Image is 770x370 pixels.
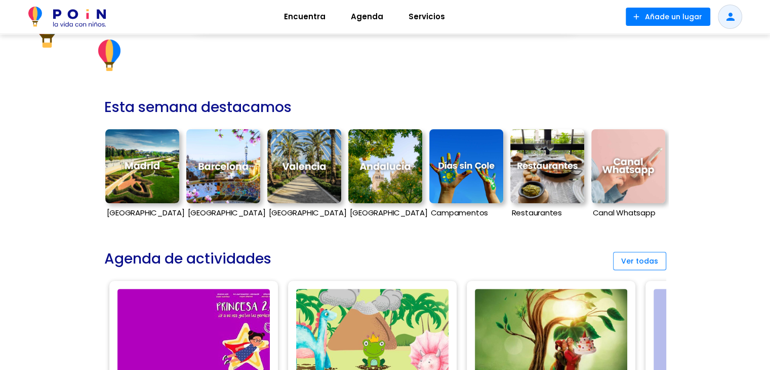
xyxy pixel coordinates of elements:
[626,8,710,26] button: Añade un lugar
[510,129,584,203] img: Restaurantes
[429,129,503,203] img: Campamentos
[346,9,388,25] span: Agenda
[429,124,503,226] a: Campamentos
[591,124,665,226] a: Canal Whatsapp
[105,208,179,217] p: [GEOGRAPHIC_DATA]
[186,208,260,217] p: [GEOGRAPHIC_DATA]
[510,208,584,217] p: Restaurantes
[267,124,341,226] a: [GEOGRAPHIC_DATA]
[348,129,422,203] img: Andalucía
[186,124,260,226] a: [GEOGRAPHIC_DATA]
[104,246,271,272] h2: Agenda de actividades
[429,208,503,217] p: Campamentos
[591,208,665,217] p: Canal Whatsapp
[404,9,450,25] span: Servicios
[591,129,665,203] img: Canal Whatsapp
[613,252,666,270] button: Ver todas
[104,94,292,120] h2: Esta semana destacamos
[28,7,106,27] img: POiN
[105,124,179,226] a: [GEOGRAPHIC_DATA]
[279,9,330,25] span: Encuentra
[267,208,341,217] p: [GEOGRAPHIC_DATA]
[338,5,396,29] a: Agenda
[105,129,179,203] img: Madrid
[186,129,260,203] img: Barcelona
[348,208,422,217] p: [GEOGRAPHIC_DATA]
[271,5,338,29] a: Encuentra
[510,124,584,226] a: Restaurantes
[348,124,422,226] a: [GEOGRAPHIC_DATA]
[396,5,458,29] a: Servicios
[267,129,341,203] img: Valencia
